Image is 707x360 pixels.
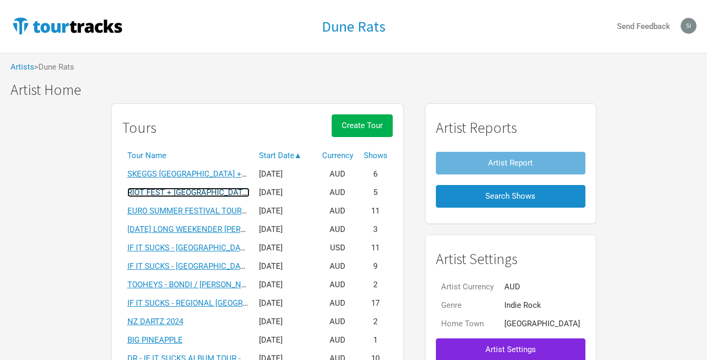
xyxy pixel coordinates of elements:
[11,62,34,72] a: Artists
[359,313,393,331] td: 2
[127,280,260,289] a: TOOHEYS - BONDI / [PERSON_NAME]
[359,220,393,239] td: 3
[127,188,250,197] a: RIOT FEST + [GEOGRAPHIC_DATA]
[254,165,317,183] td: [DATE]
[359,294,393,313] td: 17
[254,294,317,313] td: [DATE]
[254,220,317,239] td: [DATE]
[317,313,359,331] td: AUD
[127,206,261,216] a: EURO SUMMER FESTIVAL TOUR 2025
[127,169,338,179] a: SKEGGS [GEOGRAPHIC_DATA] + [GEOGRAPHIC_DATA] 2025
[359,257,393,276] td: 9
[485,345,536,354] span: Artist Settings
[617,22,670,31] strong: Send Feedback
[254,276,317,294] td: [DATE]
[122,120,156,136] h1: Tours
[34,63,74,71] span: > Dune Rats
[436,152,585,174] button: Artist Report
[332,114,393,147] a: Create Tour
[254,313,317,331] td: [DATE]
[436,278,499,296] td: Artist Currency
[122,147,254,165] th: Tour Name
[359,239,393,257] td: 11
[436,120,585,136] h1: Artist Reports
[332,114,393,137] button: Create Tour
[359,147,393,165] th: Shows
[317,257,359,276] td: AUD
[254,239,317,257] td: [DATE]
[11,15,124,36] img: TourTracks
[436,251,585,267] h1: Artist Settings
[317,331,359,349] td: AUD
[254,202,317,220] td: [DATE]
[436,180,585,213] a: Search Shows
[11,82,707,98] h1: Artist Home
[254,183,317,202] td: [DATE]
[436,315,499,333] td: Home Town
[681,18,696,34] img: simoncloonan
[254,257,317,276] td: [DATE]
[488,158,533,168] span: Artist Report
[322,17,385,36] h1: Dune Rats
[127,317,183,326] a: NZ DARTZ 2024
[127,335,183,345] a: BIG PINEAPPLE
[317,294,359,313] td: AUD
[499,315,585,333] td: [GEOGRAPHIC_DATA]
[317,147,359,165] th: Currency
[359,331,393,349] td: 1
[499,296,585,315] td: Indie Rock
[322,18,385,35] a: Dune Rats
[436,185,585,208] button: Search Shows
[127,261,352,271] a: IF IT SUCKS - [GEOGRAPHIC_DATA] /[GEOGRAPHIC_DATA] 2025
[317,276,359,294] td: AUD
[127,298,291,308] a: IF IT SUCKS - REGIONAL [GEOGRAPHIC_DATA]
[342,121,383,130] span: Create Tour
[317,220,359,239] td: AUD
[359,183,393,202] td: 5
[254,147,317,165] th: Start Date
[317,202,359,220] td: AUD
[359,165,393,183] td: 6
[359,202,393,220] td: 11
[317,239,359,257] td: USD
[317,165,359,183] td: AUD
[436,147,585,180] a: Artist Report
[359,276,393,294] td: 2
[499,278,585,296] td: AUD
[127,243,303,252] a: IF IT SUCKS - [GEOGRAPHIC_DATA]/ CANDA 2025
[254,331,317,349] td: [DATE]
[294,151,302,160] span: ▲
[436,296,499,315] td: Genre
[127,225,285,234] a: [DATE] LONG WEEKENDER [PERSON_NAME]
[317,183,359,202] td: AUD
[485,191,535,201] span: Search Shows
